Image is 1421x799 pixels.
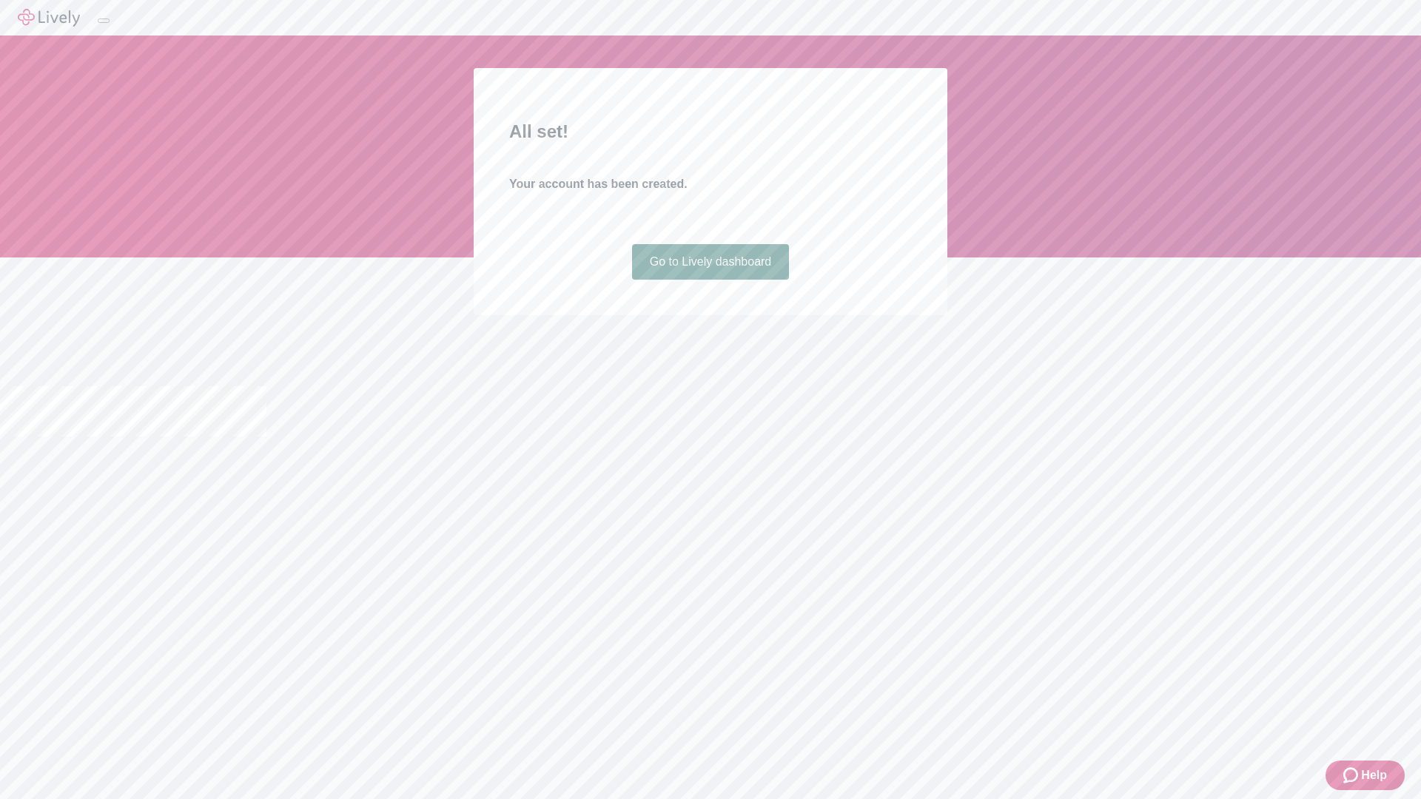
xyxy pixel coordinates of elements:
[509,175,912,193] h4: Your account has been created.
[1326,761,1405,790] button: Zendesk support iconHelp
[18,9,80,27] img: Lively
[509,118,912,145] h2: All set!
[1361,766,1387,784] span: Help
[632,244,790,280] a: Go to Lively dashboard
[98,18,110,23] button: Log out
[1343,766,1361,784] svg: Zendesk support icon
